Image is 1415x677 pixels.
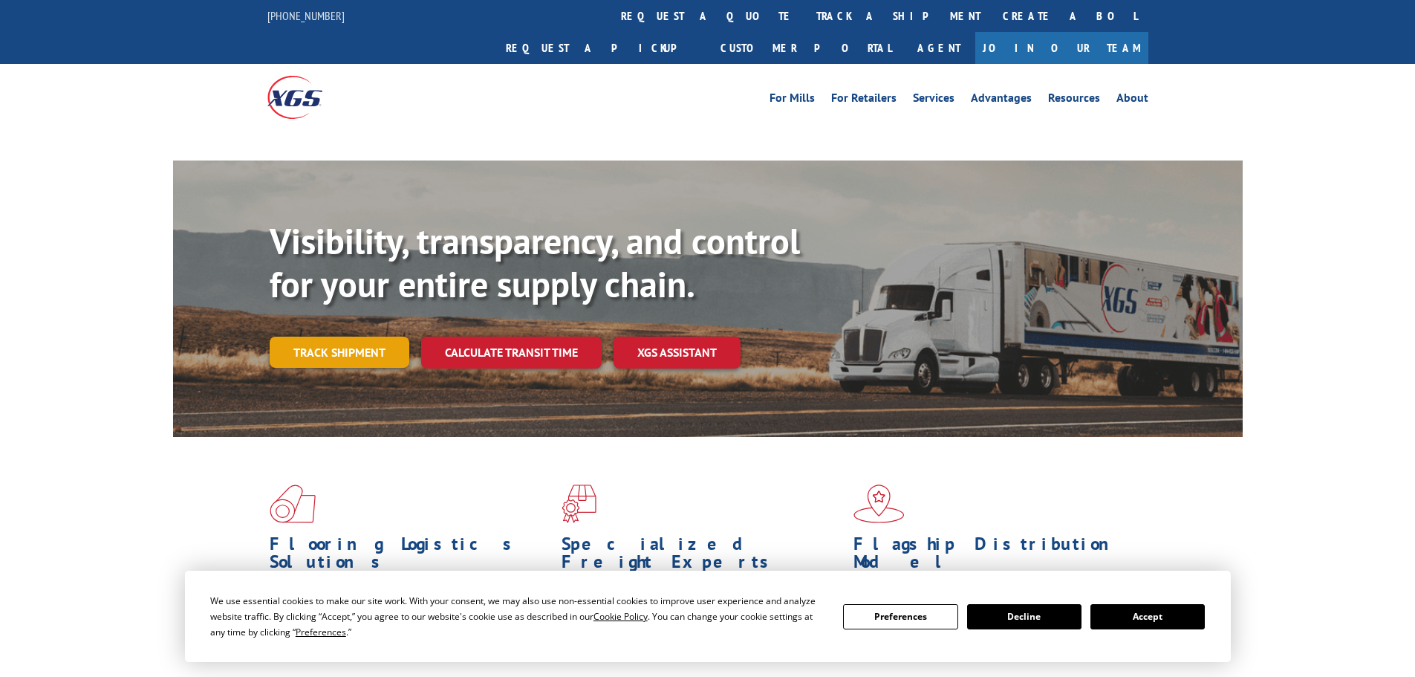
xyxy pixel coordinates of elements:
[593,610,648,623] span: Cookie Policy
[210,593,825,640] div: We use essential cookies to make our site work. With your consent, we may also use non-essential ...
[1090,604,1205,629] button: Accept
[270,218,800,307] b: Visibility, transparency, and control for your entire supply chain.
[270,337,409,368] a: Track shipment
[967,604,1081,629] button: Decline
[831,92,897,108] a: For Retailers
[296,626,346,638] span: Preferences
[614,337,741,369] a: XGS ASSISTANT
[853,535,1134,578] h1: Flagship Distribution Model
[975,32,1148,64] a: Join Our Team
[853,485,905,523] img: xgs-icon-flagship-distribution-model-red
[421,337,602,369] a: Calculate transit time
[562,485,596,523] img: xgs-icon-focused-on-flooring-red
[267,8,345,23] a: [PHONE_NUMBER]
[971,92,1032,108] a: Advantages
[902,32,975,64] a: Agent
[843,604,957,629] button: Preferences
[185,571,1231,662] div: Cookie Consent Prompt
[270,535,550,578] h1: Flooring Logistics Solutions
[495,32,709,64] a: Request a pickup
[709,32,902,64] a: Customer Portal
[562,535,842,578] h1: Specialized Freight Experts
[770,92,815,108] a: For Mills
[913,92,954,108] a: Services
[1116,92,1148,108] a: About
[1048,92,1100,108] a: Resources
[270,485,316,523] img: xgs-icon-total-supply-chain-intelligence-red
